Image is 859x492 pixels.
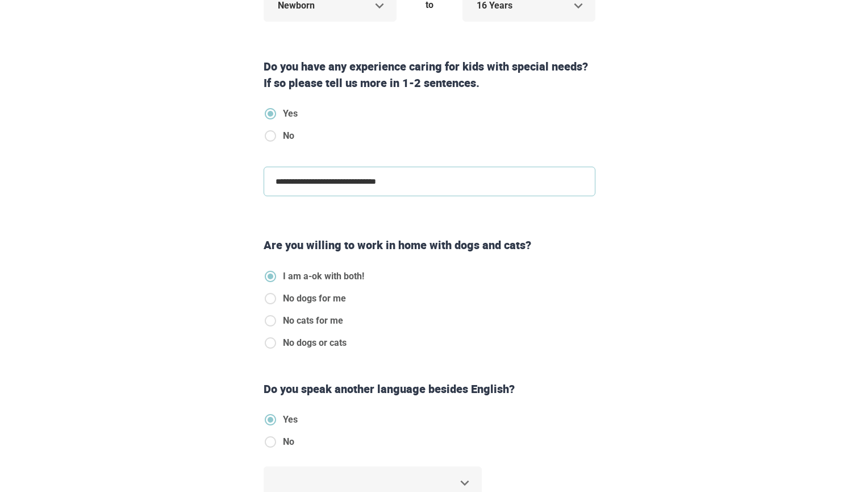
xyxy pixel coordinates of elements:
[283,270,364,283] span: I am a-ok with both!
[259,59,600,91] div: Do you have any experience caring for kids with special needs? If so please tell us more in 1-2 s...
[283,413,298,427] span: Yes
[283,107,298,121] span: Yes
[259,381,600,398] div: Do you speak another language besides English?
[283,314,343,328] span: No cats for me
[259,237,600,254] div: Are you willing to work in home with dogs and cats?
[264,270,373,358] div: catsAndDogs
[264,413,307,457] div: knowsOtherLanguage
[283,129,294,143] span: No
[283,336,347,350] span: No dogs or cats
[283,435,294,449] span: No
[264,107,307,151] div: specialNeeds
[283,292,346,305] span: No dogs for me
